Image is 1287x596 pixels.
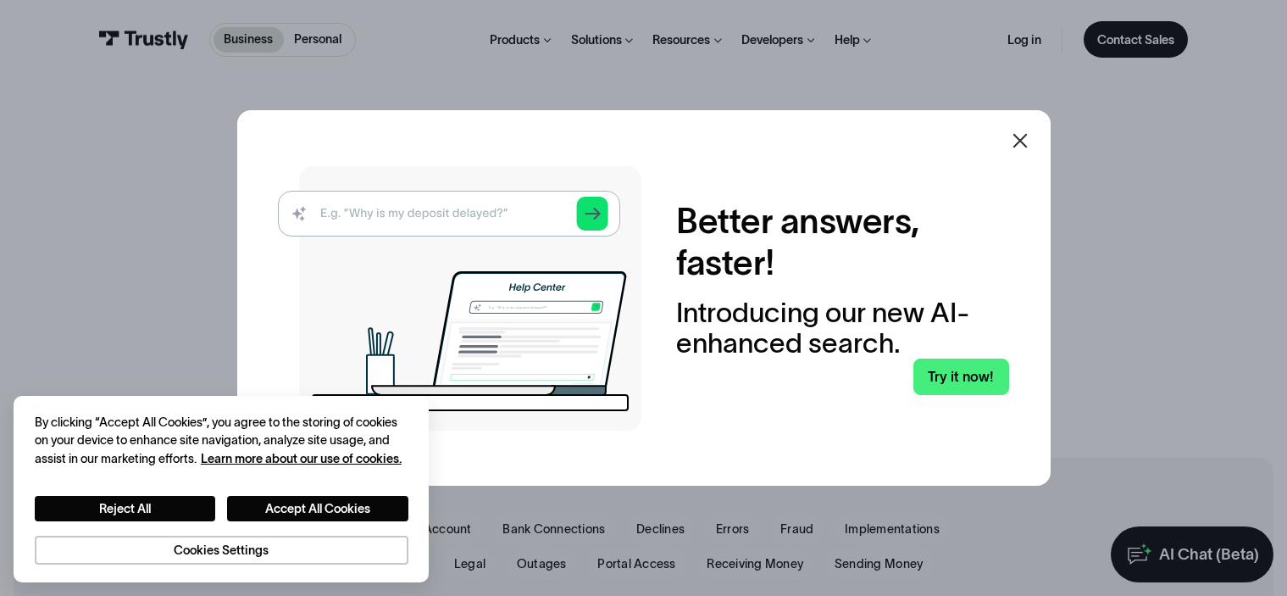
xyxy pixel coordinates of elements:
[227,496,408,522] button: Accept All Cookies
[676,298,1008,359] div: Introducing our new AI-enhanced search.
[35,536,408,565] button: Cookies Settings
[35,414,408,468] div: By clicking “Accept All Cookies”, you agree to the storing of cookies on your device to enhance s...
[14,396,429,582] div: Cookie banner
[201,452,402,465] a: More information about your privacy, opens in a new tab
[676,201,1008,284] h2: Better answers, faster!
[913,359,1009,395] a: Try it now!
[35,414,408,565] div: Privacy
[35,496,215,522] button: Reject All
